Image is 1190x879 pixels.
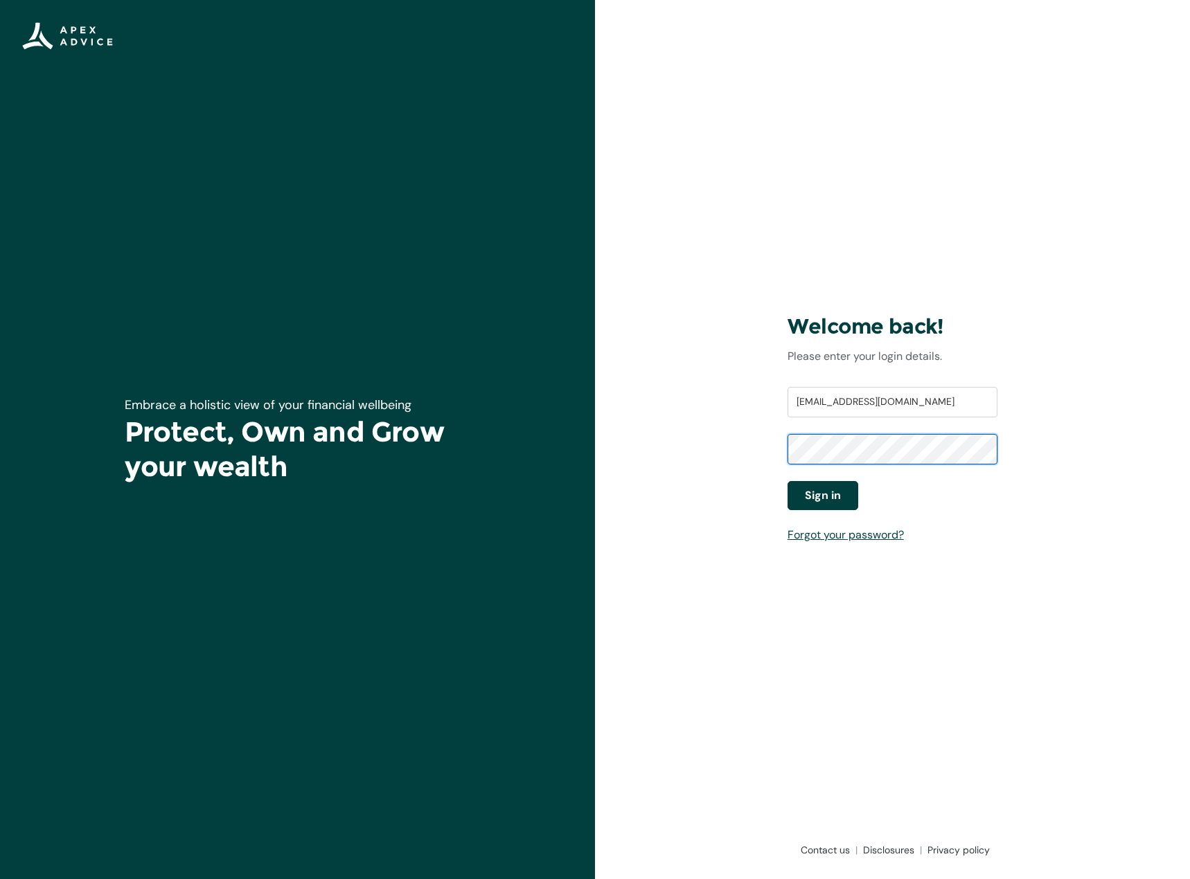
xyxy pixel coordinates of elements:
a: Forgot your password? [788,527,904,542]
a: Contact us [795,843,858,857]
a: Privacy policy [922,843,990,857]
h1: Protect, Own and Grow your wealth [125,415,471,484]
a: Disclosures [858,843,922,857]
p: Please enter your login details. [788,348,998,365]
img: Apex Advice Group [22,22,113,50]
input: Username [788,387,998,417]
span: Embrace a holistic view of your financial wellbeing [125,397,411,413]
span: Sign in [805,487,841,504]
button: Sign in [788,481,858,510]
h3: Welcome back! [788,314,998,340]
